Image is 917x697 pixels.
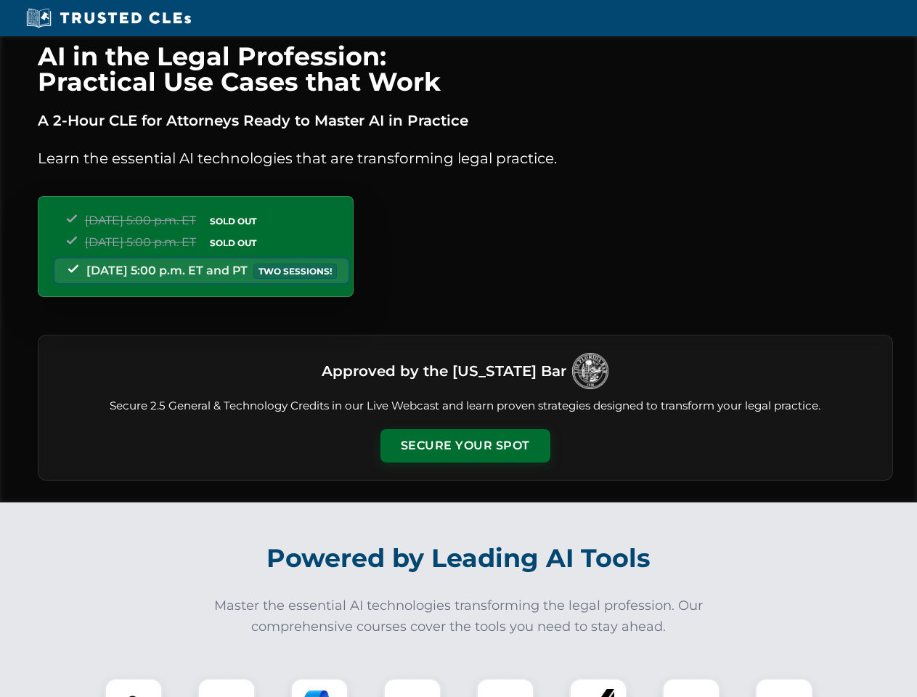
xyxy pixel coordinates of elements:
p: A 2-Hour CLE for Attorneys Ready to Master AI in Practice [38,109,893,132]
span: SOLD OUT [205,235,261,250]
img: Trusted CLEs [22,7,195,29]
img: Logo [572,353,608,389]
button: Secure Your Spot [380,429,550,462]
span: [DATE] 5:00 p.m. ET [85,213,196,227]
h1: AI in the Legal Profession: Practical Use Cases that Work [38,44,893,94]
p: Secure 2.5 General & Technology Credits in our Live Webcast and learn proven strategies designed ... [56,398,875,415]
span: SOLD OUT [205,213,261,229]
p: Learn the essential AI technologies that are transforming legal practice. [38,147,893,170]
h3: Approved by the [US_STATE] Bar [322,358,566,384]
span: [DATE] 5:00 p.m. ET [85,235,196,249]
h2: Powered by Leading AI Tools [57,533,861,584]
p: Master the essential AI technologies transforming the legal profession. Our comprehensive courses... [205,595,713,637]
